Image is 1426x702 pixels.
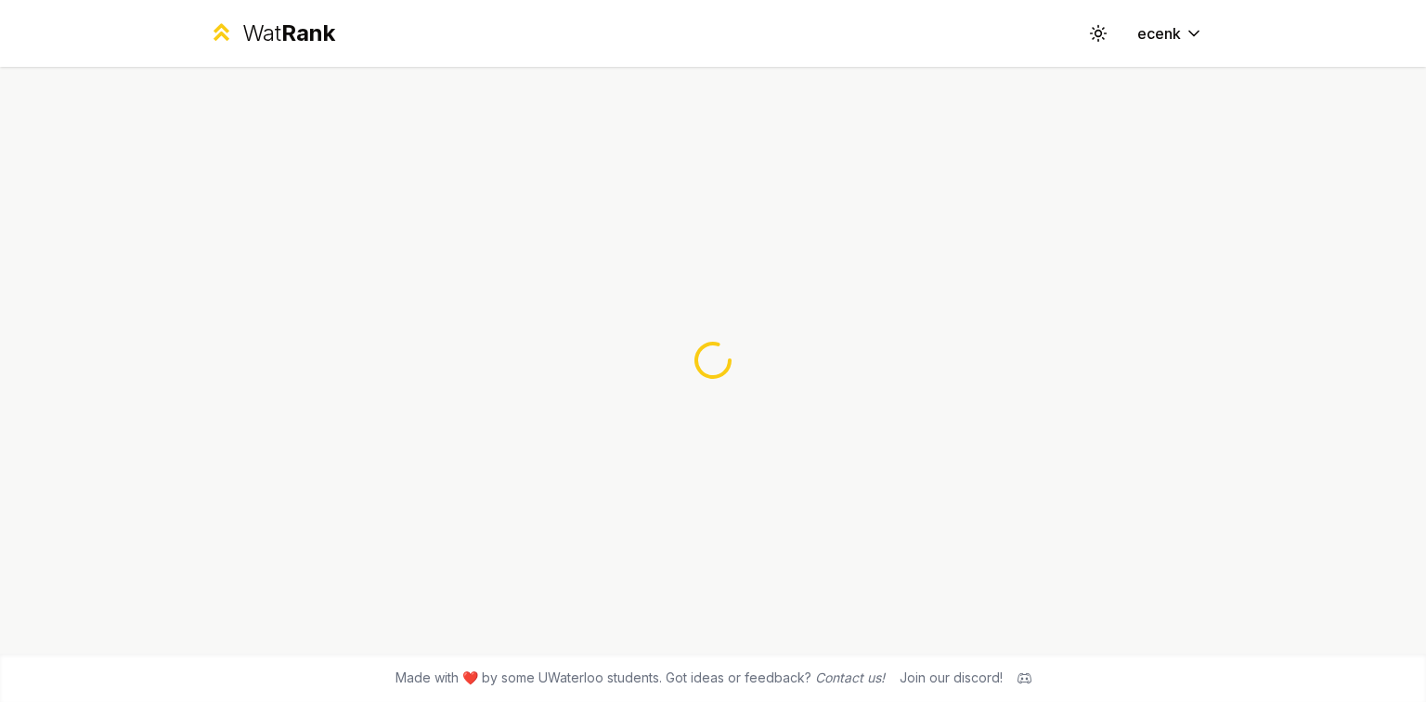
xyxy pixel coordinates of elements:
[208,19,335,48] a: WatRank
[1122,17,1218,50] button: ecenk
[395,669,885,687] span: Made with ❤️ by some UWaterloo students. Got ideas or feedback?
[242,19,335,48] div: Wat
[1137,22,1181,45] span: ecenk
[815,669,885,685] a: Contact us!
[281,19,335,46] span: Rank
[900,669,1003,687] div: Join our discord!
